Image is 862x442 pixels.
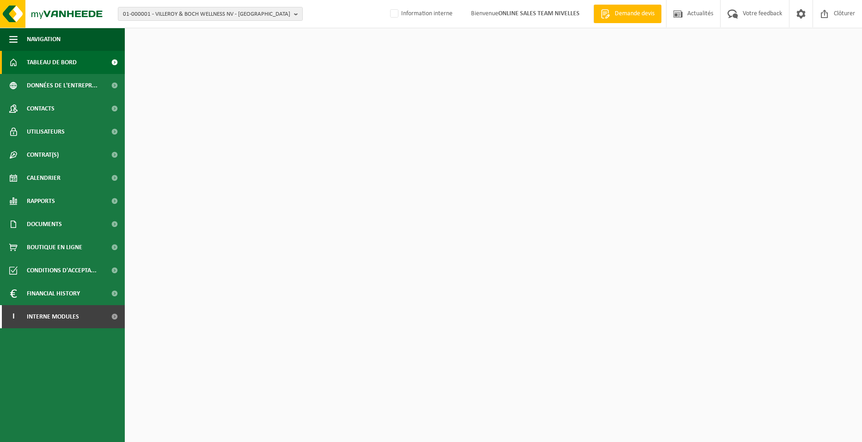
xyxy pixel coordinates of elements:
[27,282,80,305] span: Financial History
[123,7,290,21] span: 01-000001 - VILLEROY & BOCH WELLNESS NV - [GEOGRAPHIC_DATA]
[27,259,97,282] span: Conditions d'accepta...
[27,51,77,74] span: Tableau de bord
[27,28,61,51] span: Navigation
[118,7,303,21] button: 01-000001 - VILLEROY & BOCH WELLNESS NV - [GEOGRAPHIC_DATA]
[27,213,62,236] span: Documents
[593,5,661,23] a: Demande devis
[498,10,580,17] strong: ONLINE SALES TEAM NIVELLES
[27,190,55,213] span: Rapports
[27,143,59,166] span: Contrat(s)
[27,120,65,143] span: Utilisateurs
[27,305,79,328] span: Interne modules
[27,74,98,97] span: Données de l'entrepr...
[27,97,55,120] span: Contacts
[612,9,657,18] span: Demande devis
[388,7,452,21] label: Information interne
[27,236,82,259] span: Boutique en ligne
[27,166,61,190] span: Calendrier
[9,305,18,328] span: I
